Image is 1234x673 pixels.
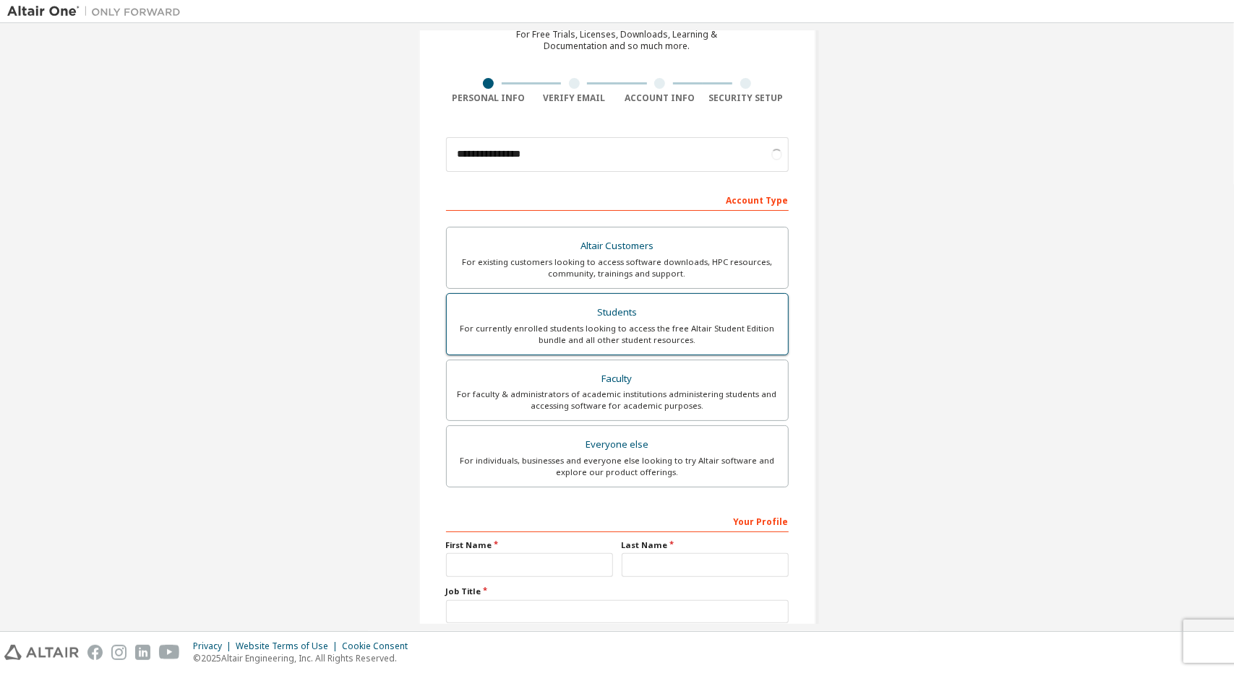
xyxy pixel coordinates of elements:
div: Everyone else [455,435,779,455]
div: Account Type [446,188,789,211]
div: For Free Trials, Licenses, Downloads, Learning & Documentation and so much more. [517,29,718,52]
img: youtube.svg [159,645,180,660]
div: Verify Email [531,92,617,104]
div: For individuals, businesses and everyone else looking to try Altair software and explore our prod... [455,455,779,478]
img: linkedin.svg [135,645,150,660]
div: Privacy [193,641,236,652]
label: First Name [446,539,613,551]
label: Last Name [622,539,789,551]
div: Personal Info [446,92,532,104]
img: Altair One [7,4,188,19]
div: Account Info [617,92,703,104]
img: facebook.svg [87,645,103,660]
div: Security Setup [703,92,789,104]
div: Website Terms of Use [236,641,342,652]
label: Job Title [446,586,789,597]
img: instagram.svg [111,645,127,660]
div: For faculty & administrators of academic institutions administering students and accessing softwa... [455,388,779,412]
p: © 2025 Altair Engineering, Inc. All Rights Reserved. [193,652,416,664]
div: For existing customers looking to access software downloads, HPC resources, community, trainings ... [455,256,779,279]
img: altair_logo.svg [4,645,79,660]
div: Faculty [455,369,779,389]
div: Cookie Consent [342,641,416,652]
div: Your Profile [446,509,789,532]
div: Students [455,303,779,323]
div: For currently enrolled students looking to access the free Altair Student Edition bundle and all ... [455,323,779,346]
div: Altair Customers [455,236,779,256]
